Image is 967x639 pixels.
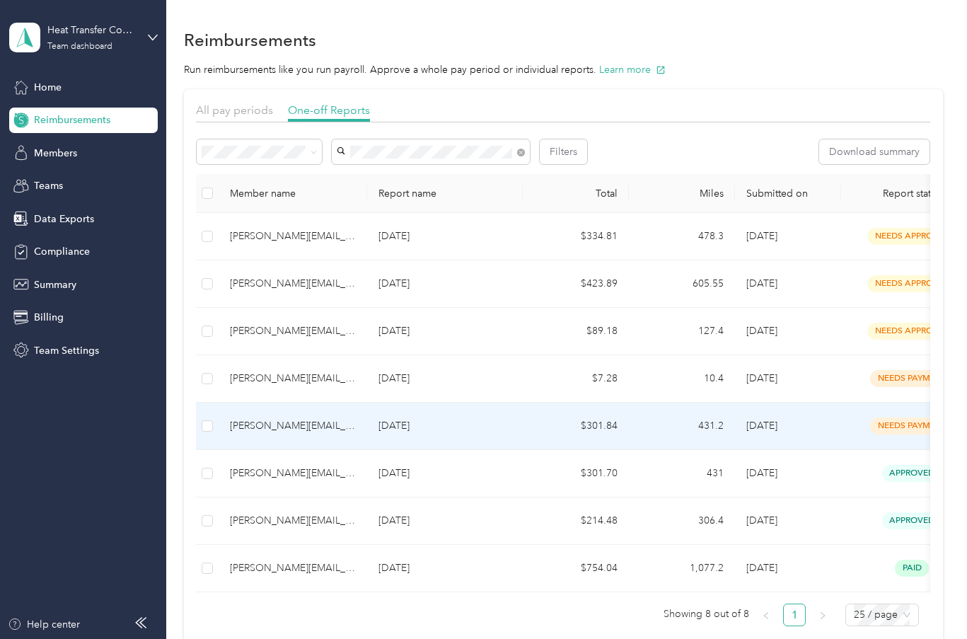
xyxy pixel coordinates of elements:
[367,174,523,213] th: Report name
[867,323,956,339] span: needs approval
[746,230,777,242] span: [DATE]
[196,103,273,117] span: All pay periods
[867,228,956,244] span: needs approval
[746,325,777,337] span: [DATE]
[34,178,63,193] span: Teams
[845,604,919,626] div: Page Size
[378,229,511,244] p: [DATE]
[378,323,511,339] p: [DATE]
[629,355,735,403] td: 10.4
[230,418,356,434] div: [PERSON_NAME][EMAIL_ADDRESS][DOMAIN_NAME]
[523,497,629,545] td: $214.48
[523,355,629,403] td: $7.28
[811,604,834,626] li: Next Page
[534,188,618,200] div: Total
[34,80,62,95] span: Home
[640,188,724,200] div: Miles
[288,103,370,117] span: One-off Reports
[783,604,806,626] li: 1
[746,514,777,526] span: [DATE]
[523,308,629,355] td: $89.18
[629,497,735,545] td: 306.4
[378,466,511,481] p: [DATE]
[378,513,511,529] p: [DATE]
[746,420,777,432] span: [DATE]
[219,174,367,213] th: Member name
[378,371,511,386] p: [DATE]
[746,562,777,574] span: [DATE]
[378,418,511,434] p: [DATE]
[230,560,356,576] div: [PERSON_NAME][EMAIL_ADDRESS][DOMAIN_NAME]
[746,277,777,289] span: [DATE]
[540,139,587,164] button: Filters
[47,42,112,51] div: Team dashboard
[818,611,827,620] span: right
[882,512,942,529] span: approved
[184,62,943,77] p: Run reimbursements like you run payroll. Approve a whole pay period or individual reports.
[47,23,136,38] div: Heat Transfer Company
[230,188,356,200] div: Member name
[34,113,110,127] span: Reimbursements
[762,611,770,620] span: left
[819,139,930,164] button: Download summary
[755,604,777,626] button: left
[629,450,735,497] td: 431
[523,545,629,592] td: $754.04
[888,560,967,639] iframe: Everlance-gr Chat Button Frame
[34,277,76,292] span: Summary
[746,372,777,384] span: [DATE]
[378,276,511,292] p: [DATE]
[755,604,777,626] li: Previous Page
[629,213,735,260] td: 478.3
[811,604,834,626] button: right
[184,33,316,47] h1: Reimbursements
[378,560,511,576] p: [DATE]
[735,174,841,213] th: Submitted on
[230,323,356,339] div: [PERSON_NAME][EMAIL_ADDRESS][DOMAIN_NAME]
[8,617,80,632] button: Help center
[230,371,356,386] div: [PERSON_NAME][EMAIL_ADDRESS][DOMAIN_NAME]
[629,308,735,355] td: 127.4
[230,513,356,529] div: [PERSON_NAME][EMAIL_ADDRESS][DOMAIN_NAME]
[854,604,910,626] span: 25 / page
[784,604,805,626] a: 1
[34,212,94,226] span: Data Exports
[523,213,629,260] td: $334.81
[34,343,99,358] span: Team Settings
[230,276,356,292] div: [PERSON_NAME][EMAIL_ADDRESS][DOMAIN_NAME]
[882,465,942,481] span: approved
[629,545,735,592] td: 1,077.2
[230,229,356,244] div: [PERSON_NAME][EMAIL_ADDRESS][DOMAIN_NAME]
[629,403,735,450] td: 431.2
[523,260,629,308] td: $423.89
[870,418,954,434] span: needs payment
[867,275,956,292] span: needs approval
[664,604,749,625] span: Showing 8 out of 8
[523,403,629,450] td: $301.84
[34,310,64,325] span: Billing
[34,146,77,161] span: Members
[599,62,666,77] button: Learn more
[870,370,954,386] span: needs payment
[523,450,629,497] td: $301.70
[230,466,356,481] div: [PERSON_NAME][EMAIL_ADDRESS][DOMAIN_NAME]
[629,260,735,308] td: 605.55
[746,467,777,479] span: [DATE]
[34,244,90,259] span: Compliance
